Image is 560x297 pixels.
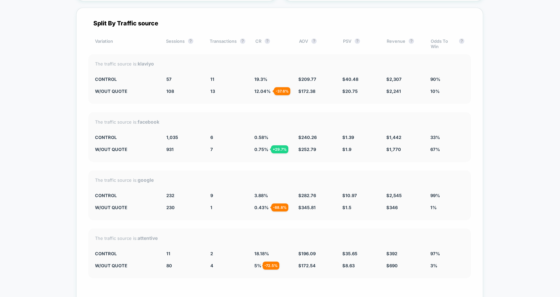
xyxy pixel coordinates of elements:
span: $ 1,442 [386,135,401,140]
div: CONTROL [95,251,156,256]
span: 232 [166,193,174,198]
span: $ 35.65 [342,251,357,256]
div: Variation [95,38,156,49]
button: ? [265,38,270,44]
span: $ 20.75 [342,89,358,94]
div: 67% [430,147,464,152]
div: CONTROL [95,193,156,198]
button: ? [409,38,414,44]
span: $ 1.9 [342,147,351,152]
span: 19.3 % [254,77,267,82]
div: AOV [299,38,333,49]
div: 33% [430,135,464,140]
span: 931 [166,147,174,152]
span: 80 [166,263,172,268]
span: 12.04 % [254,89,271,94]
div: - 72.5 % [263,262,279,270]
span: $ 8.63 [342,263,355,268]
span: 3.88 % [254,193,268,198]
span: $ 2,545 [386,193,402,198]
strong: google [138,177,154,183]
div: Revenue [387,38,420,49]
button: ? [355,38,360,44]
span: $ 172.38 [298,89,315,94]
div: 10% [430,89,464,94]
span: $ 1,770 [386,147,401,152]
span: $ 252.79 [298,147,316,152]
span: 0.43 % [254,205,269,210]
div: - 37.6 % [274,87,290,95]
span: 108 [166,89,174,94]
span: $ 196.09 [298,251,316,256]
span: 0.58 % [254,135,268,140]
button: ? [188,38,193,44]
button: ? [240,38,245,44]
div: 1% [430,205,464,210]
div: - 88.8 % [271,203,288,211]
span: $ 345.81 [298,205,316,210]
div: The traffic source is: [95,235,464,241]
span: 18.18 % [254,251,269,256]
span: $ 40.48 [342,77,358,82]
span: $ 392 [386,251,397,256]
span: $ 1.39 [342,135,354,140]
button: ? [311,38,317,44]
strong: attentive [138,235,158,241]
span: 9 [210,193,213,198]
span: 6 [210,135,213,140]
span: 1 [210,205,212,210]
span: 7 [210,147,213,152]
span: $ 282.76 [298,193,316,198]
div: w/out quote [95,263,156,268]
div: CONTROL [95,77,156,82]
button: ? [459,38,464,44]
span: $ 2,241 [386,89,401,94]
div: Split By Traffic source [88,20,471,27]
span: $ 209.77 [298,77,316,82]
div: Odds To Win [431,38,464,49]
div: 99% [430,193,464,198]
span: 0.75 % [254,147,268,152]
div: The traffic source is: [95,119,464,125]
span: 13 [210,89,215,94]
span: 11 [210,77,214,82]
div: Transactions [210,38,245,49]
div: 97% [430,251,464,256]
div: + 29.7 % [271,145,288,153]
span: $ 2,307 [386,77,402,82]
span: 5 % [254,263,261,268]
span: $ 1.5 [342,205,351,210]
div: w/out quote [95,89,156,94]
span: 11 [166,251,170,256]
strong: klaviyo [138,61,154,66]
div: CONTROL [95,135,156,140]
div: w/out quote [95,147,156,152]
div: w/out quote [95,205,156,210]
div: CR [255,38,289,49]
strong: facebook [138,119,159,125]
span: 4 [210,263,213,268]
span: $ 690 [386,263,398,268]
div: The traffic source is: [95,177,464,183]
div: PSV [343,38,377,49]
div: Sessions [166,38,200,49]
span: 230 [166,205,175,210]
span: $ 10.97 [342,193,357,198]
span: $ 346 [386,205,398,210]
div: 90% [430,77,464,82]
span: $ 172.54 [298,263,316,268]
span: $ 240.26 [298,135,317,140]
div: The traffic source is: [95,61,464,66]
div: 3% [430,263,464,268]
span: 2 [210,251,213,256]
span: 57 [166,77,172,82]
span: 1,035 [166,135,178,140]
